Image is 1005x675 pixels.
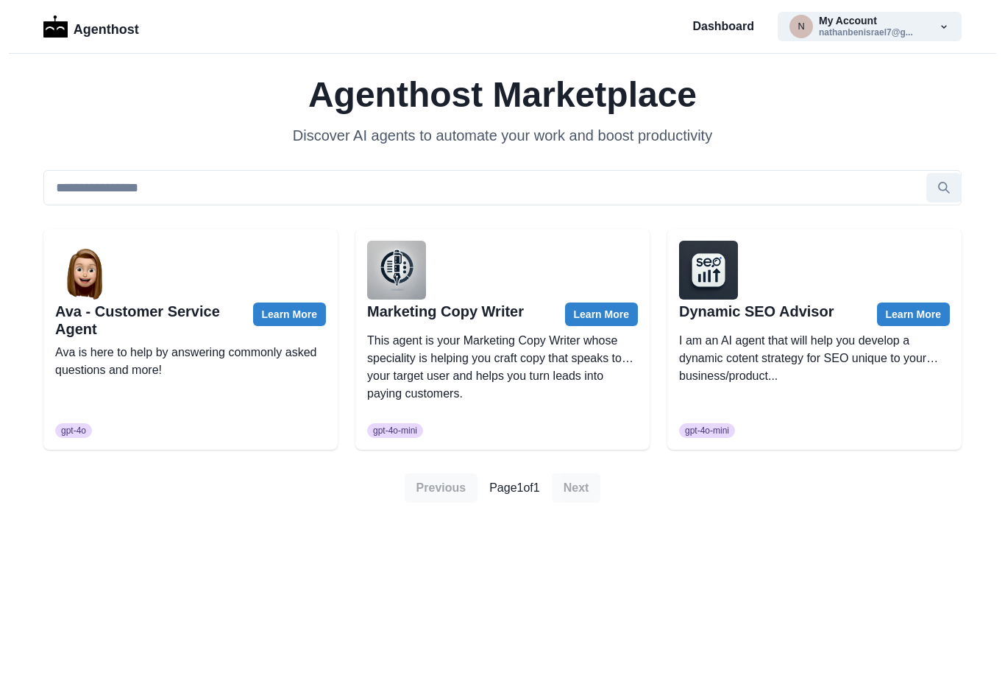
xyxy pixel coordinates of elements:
span: gpt-4o [61,425,86,436]
h1: Agenthost Marketplace [43,77,962,113]
a: Marketing Copy Writer [367,303,524,319]
a: Ava - Customer Service Agent [55,303,220,337]
p: Page 1 of 1 [489,479,540,497]
img: Ava - Customer Service Agent [55,241,114,300]
img: Dynamic SEO Advisor [679,241,738,300]
button: Next [552,473,601,503]
a: Learn More [253,303,326,326]
a: Learn More [877,303,950,326]
a: Learn More [565,303,638,326]
button: nathanbenisrael7@gmail.comMy Accountnathanbenisrael7@g... [778,12,962,41]
span: gpt-4o-mini [685,425,729,436]
a: Dynamic SEO Advisor [679,303,834,319]
p: Ava is here to help by answering commonly asked questions and more! [55,344,326,417]
p: Agenthost [74,14,139,40]
p: I am an AI agent that will help you develop a dynamic cotent strategy for SEO unique to your busi... [679,332,950,417]
a: LogoAgenthost [43,14,139,40]
p: This agent is your Marketing Copy Writer whose speciality is helping you craft copy that speaks t... [367,332,638,417]
a: Dashboard [692,18,754,35]
img: Logo [43,15,68,38]
button: Previous [405,473,478,503]
p: Discover AI agents to automate your work and boost productivity [43,124,962,146]
img: Marketing Copy Writer [367,241,426,300]
span: gpt-4o-mini [373,425,417,436]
